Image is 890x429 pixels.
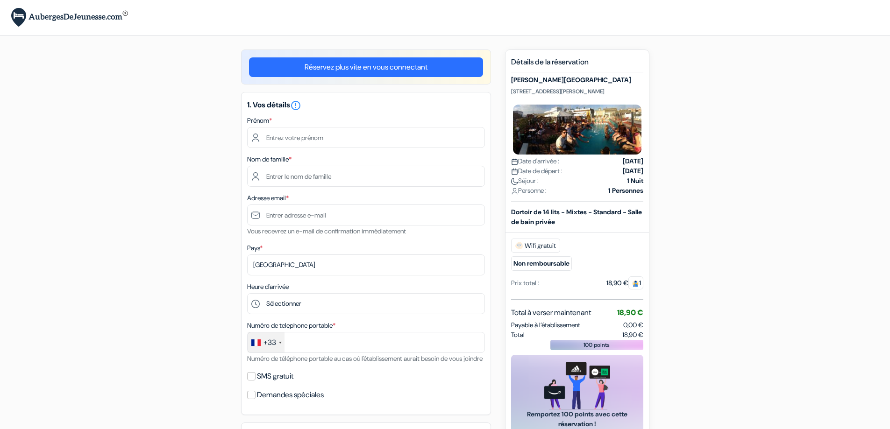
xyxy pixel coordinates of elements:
[515,242,523,249] img: free_wifi.svg
[511,278,539,288] div: Prix total :
[290,100,301,110] a: error_outline
[511,166,562,176] span: Date de départ :
[623,321,643,329] span: 0,00 €
[247,116,272,126] label: Prénom
[247,193,289,203] label: Adresse email
[511,208,642,226] b: Dortoir de 14 lits - Mixtes - Standard - Salle de bain privée
[632,280,639,287] img: guest.svg
[11,8,128,27] img: AubergesDeJeunesse.com
[608,186,643,196] strong: 1 Personnes
[511,307,591,318] span: Total à verser maintenant
[511,186,547,196] span: Personne :
[511,239,560,253] span: Wifi gratuit
[247,282,289,292] label: Heure d'arrivée
[617,308,643,317] span: 18,90 €
[511,330,525,340] span: Total
[622,330,643,340] span: 18,90 €
[247,155,292,164] label: Nom de famille
[623,166,643,176] strong: [DATE]
[511,178,518,185] img: moon.svg
[290,100,301,111] i: error_outline
[257,370,293,383] label: SMS gratuit
[511,188,518,195] img: user_icon.svg
[511,156,559,166] span: Date d'arrivée :
[247,227,406,235] small: Vous recevrez un e-mail de confirmation immédiatement
[522,409,632,429] span: Remportez 100 points avec cette réservation !
[263,337,276,348] div: +33
[511,57,643,72] h5: Détails de la réservation
[544,362,610,409] img: gift_card_hero_new.png
[606,278,643,288] div: 18,90 €
[511,320,580,330] span: Payable à l’établissement
[257,388,324,401] label: Demandes spéciales
[247,243,263,253] label: Pays
[511,176,539,186] span: Séjour :
[623,156,643,166] strong: [DATE]
[511,88,643,95] p: [STREET_ADDRESS][PERSON_NAME]
[511,158,518,165] img: calendar.svg
[628,276,643,289] span: 1
[511,256,572,271] small: Non remboursable
[249,57,483,77] a: Réservez plus vite en vous connectant
[247,100,485,111] h5: 1. Vos détails
[511,168,518,175] img: calendar.svg
[511,76,643,84] h5: [PERSON_NAME][GEOGRAPHIC_DATA]
[248,332,285,352] div: France: +33
[247,321,335,331] label: Numéro de telephone portable
[247,166,485,187] input: Entrer le nom de famille
[247,127,485,148] input: Entrez votre prénom
[627,176,643,186] strong: 1 Nuit
[247,204,485,225] input: Entrer adresse e-mail
[247,354,483,363] small: Numéro de téléphone portable au cas où l'établissement aurait besoin de vous joindre
[584,341,610,349] span: 100 points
